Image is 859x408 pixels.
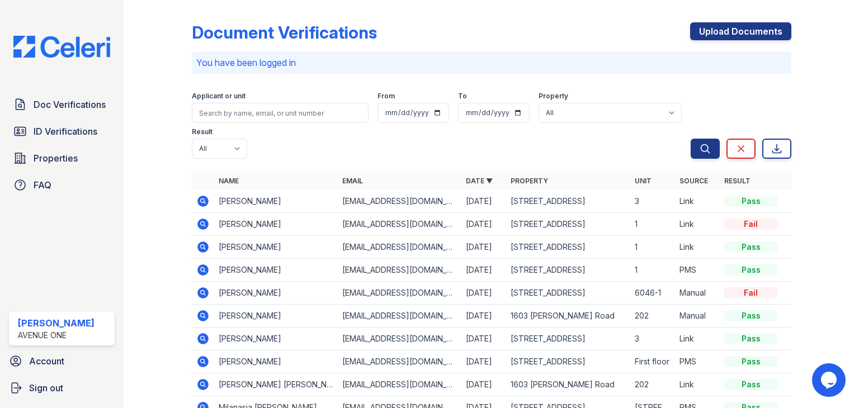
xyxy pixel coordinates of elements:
[18,316,95,330] div: [PERSON_NAME]
[461,328,506,350] td: [DATE]
[506,236,630,259] td: [STREET_ADDRESS]
[214,190,338,213] td: [PERSON_NAME]
[338,350,461,373] td: [EMAIL_ADDRESS][DOMAIN_NAME]
[812,363,848,397] iframe: chat widget
[219,177,239,185] a: Name
[724,379,778,390] div: Pass
[338,373,461,396] td: [EMAIL_ADDRESS][DOMAIN_NAME]
[338,328,461,350] td: [EMAIL_ADDRESS][DOMAIN_NAME]
[214,350,338,373] td: [PERSON_NAME]
[690,22,791,40] a: Upload Documents
[630,213,675,236] td: 1
[214,259,338,282] td: [PERSON_NAME]
[675,236,720,259] td: Link
[4,377,119,399] a: Sign out
[506,282,630,305] td: [STREET_ADDRESS]
[196,56,787,69] p: You have been logged in
[34,178,51,192] span: FAQ
[724,196,778,207] div: Pass
[635,177,652,185] a: Unit
[338,259,461,282] td: [EMAIL_ADDRESS][DOMAIN_NAME]
[4,36,119,58] img: CE_Logo_Blue-a8612792a0a2168367f1c8372b55b34899dd931a85d93a1a3d3e32e68fde9ad4.png
[461,190,506,213] td: [DATE]
[9,120,115,143] a: ID Verifications
[630,373,675,396] td: 202
[506,328,630,350] td: [STREET_ADDRESS]
[461,213,506,236] td: [DATE]
[675,259,720,282] td: PMS
[192,22,377,42] div: Document Verifications
[630,350,675,373] td: First floor
[461,236,506,259] td: [DATE]
[9,93,115,116] a: Doc Verifications
[461,282,506,305] td: [DATE]
[724,264,778,276] div: Pass
[724,356,778,367] div: Pass
[675,373,720,396] td: Link
[214,305,338,328] td: [PERSON_NAME]
[338,282,461,305] td: [EMAIL_ADDRESS][DOMAIN_NAME]
[506,373,630,396] td: 1603 [PERSON_NAME] Road
[724,333,778,344] div: Pass
[9,147,115,169] a: Properties
[192,103,369,123] input: Search by name, email, or unit number
[34,98,106,111] span: Doc Verifications
[675,305,720,328] td: Manual
[29,354,64,368] span: Account
[506,350,630,373] td: [STREET_ADDRESS]
[539,92,568,101] label: Property
[34,151,78,165] span: Properties
[675,350,720,373] td: PMS
[724,177,751,185] a: Result
[461,259,506,282] td: [DATE]
[630,236,675,259] td: 1
[192,127,213,136] label: Result
[466,177,493,185] a: Date ▼
[338,190,461,213] td: [EMAIL_ADDRESS][DOMAIN_NAME]
[675,213,720,236] td: Link
[9,174,115,196] a: FAQ
[338,305,461,328] td: [EMAIL_ADDRESS][DOMAIN_NAME]
[18,330,95,341] div: Avenue One
[511,177,548,185] a: Property
[675,328,720,350] td: Link
[724,219,778,230] div: Fail
[214,373,338,396] td: [PERSON_NAME] [PERSON_NAME]
[29,381,63,395] span: Sign out
[214,236,338,259] td: [PERSON_NAME]
[506,213,630,236] td: [STREET_ADDRESS]
[630,328,675,350] td: 3
[34,125,97,138] span: ID Verifications
[461,305,506,328] td: [DATE]
[630,282,675,305] td: 6046-1
[214,328,338,350] td: [PERSON_NAME]
[461,350,506,373] td: [DATE]
[675,282,720,305] td: Manual
[724,287,778,298] div: Fail
[338,236,461,259] td: [EMAIL_ADDRESS][DOMAIN_NAME]
[461,373,506,396] td: [DATE]
[675,190,720,213] td: Link
[630,305,675,328] td: 202
[214,213,338,236] td: [PERSON_NAME]
[630,190,675,213] td: 3
[630,259,675,282] td: 1
[724,310,778,321] div: Pass
[4,350,119,372] a: Account
[679,177,708,185] a: Source
[506,190,630,213] td: [STREET_ADDRESS]
[506,259,630,282] td: [STREET_ADDRESS]
[214,282,338,305] td: [PERSON_NAME]
[458,92,467,101] label: To
[506,305,630,328] td: 1603 [PERSON_NAME] Road
[192,92,246,101] label: Applicant or unit
[377,92,395,101] label: From
[338,213,461,236] td: [EMAIL_ADDRESS][DOMAIN_NAME]
[724,241,778,253] div: Pass
[342,177,363,185] a: Email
